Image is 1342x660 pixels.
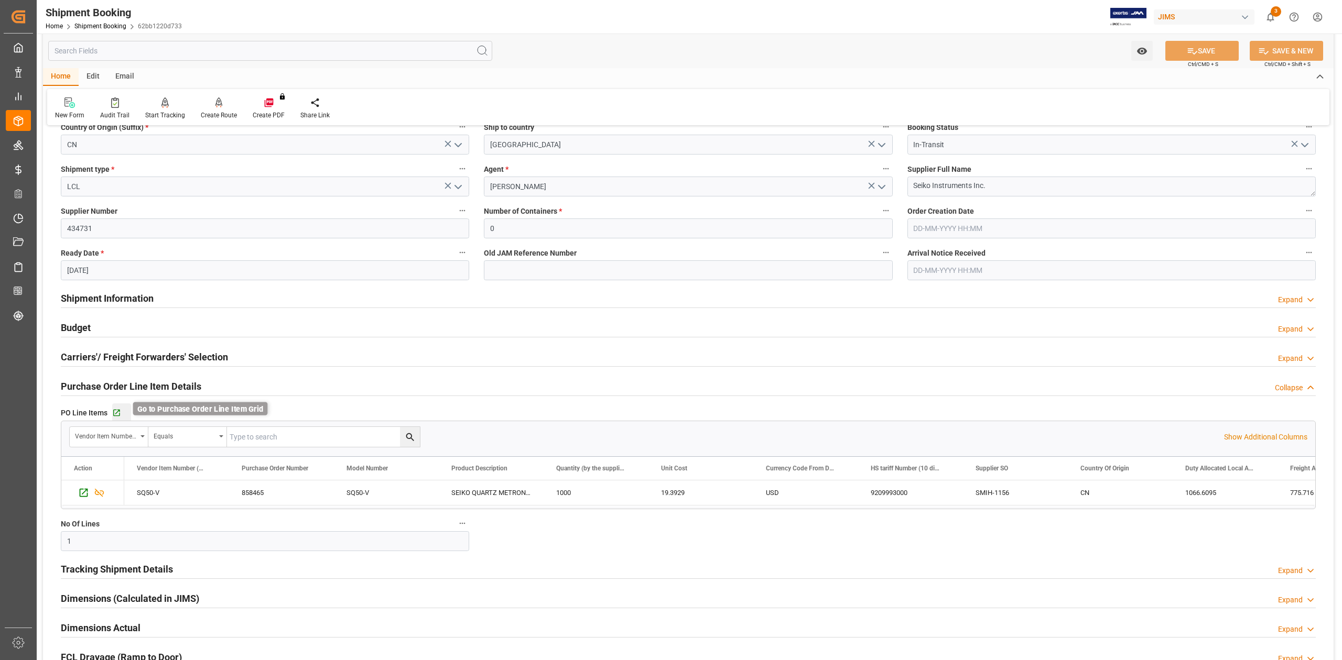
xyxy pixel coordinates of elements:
h2: Dimensions Actual [61,621,140,635]
span: No Of Lines [61,519,100,530]
button: No Of Lines [456,516,469,530]
button: Booking Status [1302,120,1316,134]
span: Country Of Origin [1080,465,1129,472]
span: Booking Status [907,122,958,133]
div: Email [107,68,142,86]
span: Product Description [451,465,507,472]
button: SAVE [1165,41,1239,61]
span: Supplier Number [61,206,117,217]
div: Expand [1278,624,1303,635]
img: Exertis%20JAM%20-%20Email%20Logo.jpg_1722504956.jpg [1110,8,1146,26]
div: Press SPACE to select this row. [61,480,124,505]
div: New Form [55,111,84,120]
input: Search Fields [48,41,492,61]
div: Expand [1278,565,1303,576]
span: Ready Date [61,248,104,259]
span: PO Line Items [61,408,107,419]
p: Show Additional Columns [1224,432,1307,443]
button: Agent * [879,162,893,175]
h2: Dimensions (Calculated in JIMS) [61,591,199,606]
button: Supplier Number [456,204,469,217]
button: open menu [148,427,227,447]
div: Vendor Item Number (By The Supplier) [75,429,137,441]
div: 19.3929 [648,480,753,505]
button: open menu [873,137,889,153]
button: open menu [1131,41,1153,61]
div: Expand [1278,595,1303,606]
button: open menu [450,179,466,195]
button: search button [400,427,420,447]
span: Country of Origin (Suffix) [61,122,148,133]
div: SEIKO QUARTZ METRONOME [439,480,544,505]
div: SQ50-V [334,480,439,505]
span: Quantity (by the supplier) [556,465,626,472]
span: Unit Cost [661,465,687,472]
span: Duty Allocated Local Amount [1185,465,1256,472]
button: SAVE & NEW [1250,41,1323,61]
div: Audit Trail [100,111,129,120]
span: 3 [1271,6,1281,17]
span: Number of Containers [484,206,562,217]
button: Number of Containers * [879,204,893,217]
h2: Tracking Shipment Details [61,562,173,576]
span: Model Number [347,465,388,472]
button: JIMS [1154,7,1259,27]
span: Vendor Item Number (By The Supplier) [137,465,207,472]
input: Type to search/select [61,135,469,155]
div: USD [753,480,858,505]
div: Expand [1278,294,1303,305]
span: Supplier SO [976,465,1008,472]
input: DD-MM-YYYY HH:MM [907,260,1316,280]
span: Old JAM Reference Number [484,248,577,259]
h2: Purchase Order Line Item Details [61,379,201,393]
div: Equals [154,429,215,441]
span: Purchase Order Number [242,465,308,472]
div: Edit [79,68,107,86]
div: 1066.6095 [1173,480,1278,505]
button: Go to Purchase Order Line Item Grid [112,403,131,422]
div: JIMS [1154,9,1254,25]
div: SQ50-V [124,480,229,505]
span: Ctrl/CMD + Shift + S [1264,60,1311,68]
button: open menu [450,137,466,153]
span: Shipment type [61,164,114,175]
span: Ctrl/CMD + S [1188,60,1218,68]
div: Start Tracking [145,111,185,120]
span: Ship to country [484,122,534,133]
div: Share Link [300,111,330,120]
span: HS tariff Number (10 digit classification code) [871,465,941,472]
button: Arrival Notice Received [1302,246,1316,259]
a: Shipment Booking [74,23,126,30]
div: Go to Purchase Order Line Item Grid [133,402,268,415]
h2: Shipment Information [61,291,154,305]
button: Ready Date * [456,246,469,259]
span: Currency Code From Detail [766,465,836,472]
button: Supplier Full Name [1302,162,1316,175]
button: Help Center [1282,5,1306,29]
div: Collapse [1275,382,1303,393]
div: Expand [1278,324,1303,335]
div: Create Route [201,111,237,120]
button: open menu [873,179,889,195]
textarea: Seiko Instruments Inc. [907,177,1316,196]
input: DD-MM-YYYY HH:MM [907,218,1316,238]
a: Home [46,23,63,30]
div: 9209993000 [858,480,963,505]
button: Shipment type * [456,162,469,175]
div: CN [1068,480,1173,505]
h2: Budget [61,321,91,335]
span: Arrival Notice Received [907,248,986,259]
div: Expand [1278,353,1303,364]
div: SMIH-1156 [963,480,1068,505]
span: Supplier Full Name [907,164,971,175]
button: Ship to country [879,120,893,134]
button: Old JAM Reference Number [879,246,893,259]
div: Shipment Booking [46,5,182,20]
div: Action [74,465,92,472]
button: open menu [1296,137,1312,153]
button: show 3 new notifications [1259,5,1282,29]
button: Country of Origin (Suffix) * [456,120,469,134]
button: open menu [70,427,148,447]
span: Agent [484,164,508,175]
div: 858465 [229,480,334,505]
